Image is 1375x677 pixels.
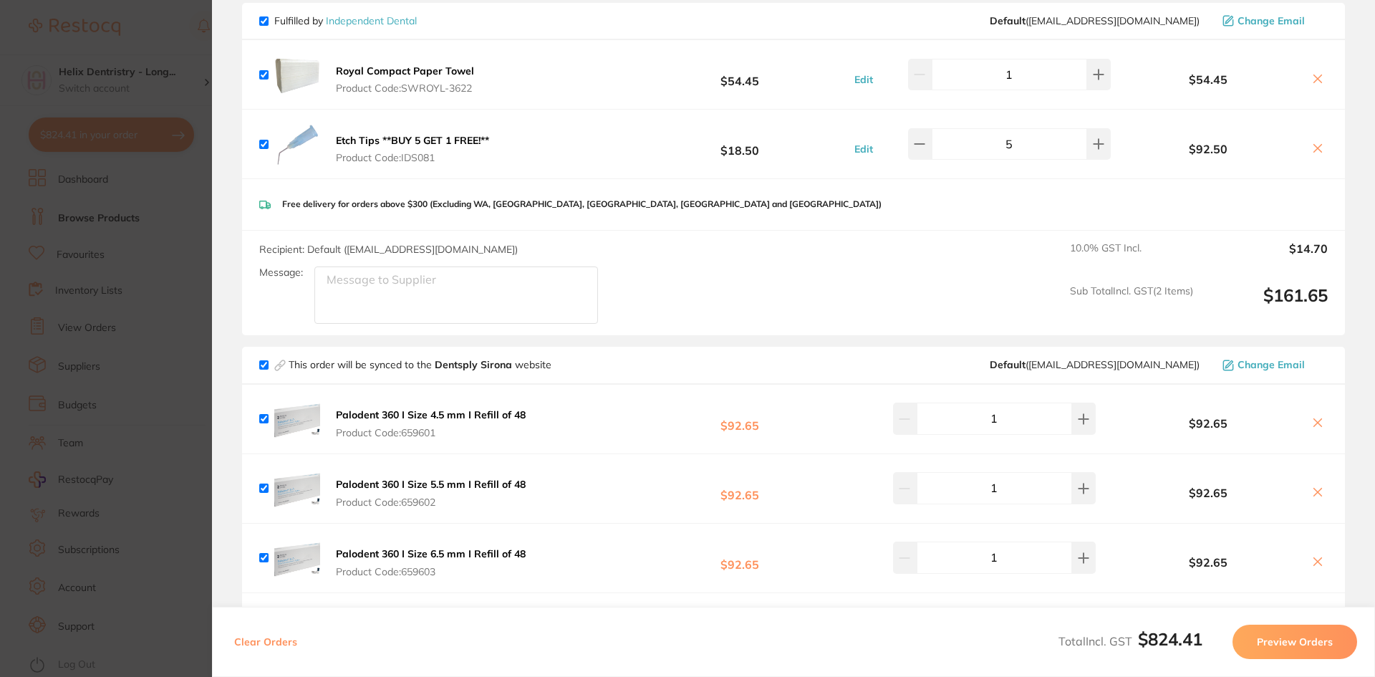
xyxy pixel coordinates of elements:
[1114,73,1302,86] b: $54.45
[990,358,1026,371] b: Default
[274,535,320,581] img: bnVxaHNzaA
[633,131,846,158] b: $18.50
[1070,242,1193,274] span: 10.0 % GST Incl.
[274,396,320,442] img: NGgxaGJyOQ
[326,14,417,27] a: Independent Dental
[332,408,530,438] button: Palodent 360 I Size 4.5 mm I Refill of 48 Product Code:659601
[633,405,846,432] b: $92.65
[633,475,846,501] b: $92.65
[289,359,551,370] p: This order will be synced to the website
[336,82,474,94] span: Product Code: SWROYL-3622
[990,15,1200,27] span: orders@independentdental.com.au
[435,358,515,371] strong: Dentsply Sirona
[1218,14,1328,27] button: Change Email
[1138,628,1202,650] b: $824.41
[336,427,526,438] span: Product Code: 659601
[1205,242,1328,274] output: $14.70
[633,62,846,88] b: $54.45
[274,52,320,97] img: dWp3eDM5Ng
[336,408,526,421] b: Palodent 360 I Size 4.5 mm I Refill of 48
[633,544,846,571] b: $92.65
[336,478,526,491] b: Palodent 360 I Size 5.5 mm I Refill of 48
[1218,358,1328,371] button: Change Email
[1237,359,1305,370] span: Change Email
[1114,556,1302,569] b: $92.65
[850,73,877,86] button: Edit
[1237,15,1305,27] span: Change Email
[1114,143,1302,155] b: $92.50
[332,64,478,95] button: Royal Compact Paper Towel Product Code:SWROYL-3622
[1232,625,1357,659] button: Preview Orders
[332,547,530,577] button: Palodent 360 I Size 6.5 mm I Refill of 48 Product Code:659603
[850,143,877,155] button: Edit
[282,199,882,209] p: Free delivery for orders above $300 (Excluding WA, [GEOGRAPHIC_DATA], [GEOGRAPHIC_DATA], [GEOGRAP...
[336,134,489,147] b: Etch Tips **BUY 5 GET 1 FREE!**
[1070,285,1193,325] span: Sub Total Incl. GST ( 2 Items)
[1205,285,1328,325] output: $161.65
[336,152,489,163] span: Product Code: IDS081
[332,478,530,508] button: Palodent 360 I Size 5.5 mm I Refill of 48 Product Code:659602
[990,359,1200,370] span: clientservices@dentsplysirona.com
[336,566,526,577] span: Product Code: 659603
[230,625,301,659] button: Clear Orders
[1114,486,1302,499] b: $92.65
[990,14,1026,27] b: Default
[274,15,417,27] p: Fulfilled by
[259,243,518,256] span: Recipient: Default ( [EMAIL_ADDRESS][DOMAIN_NAME] )
[274,466,320,512] img: MGJqZmU0ZQ
[332,134,493,164] button: Etch Tips **BUY 5 GET 1 FREE!** Product Code:IDS081
[1114,417,1302,430] b: $92.65
[1058,634,1202,648] span: Total Incl. GST
[259,267,303,279] label: Message:
[336,496,526,508] span: Product Code: 659602
[274,121,320,167] img: Nm9oMm1hYQ
[336,547,526,560] b: Palodent 360 I Size 6.5 mm I Refill of 48
[336,64,474,77] b: Royal Compact Paper Towel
